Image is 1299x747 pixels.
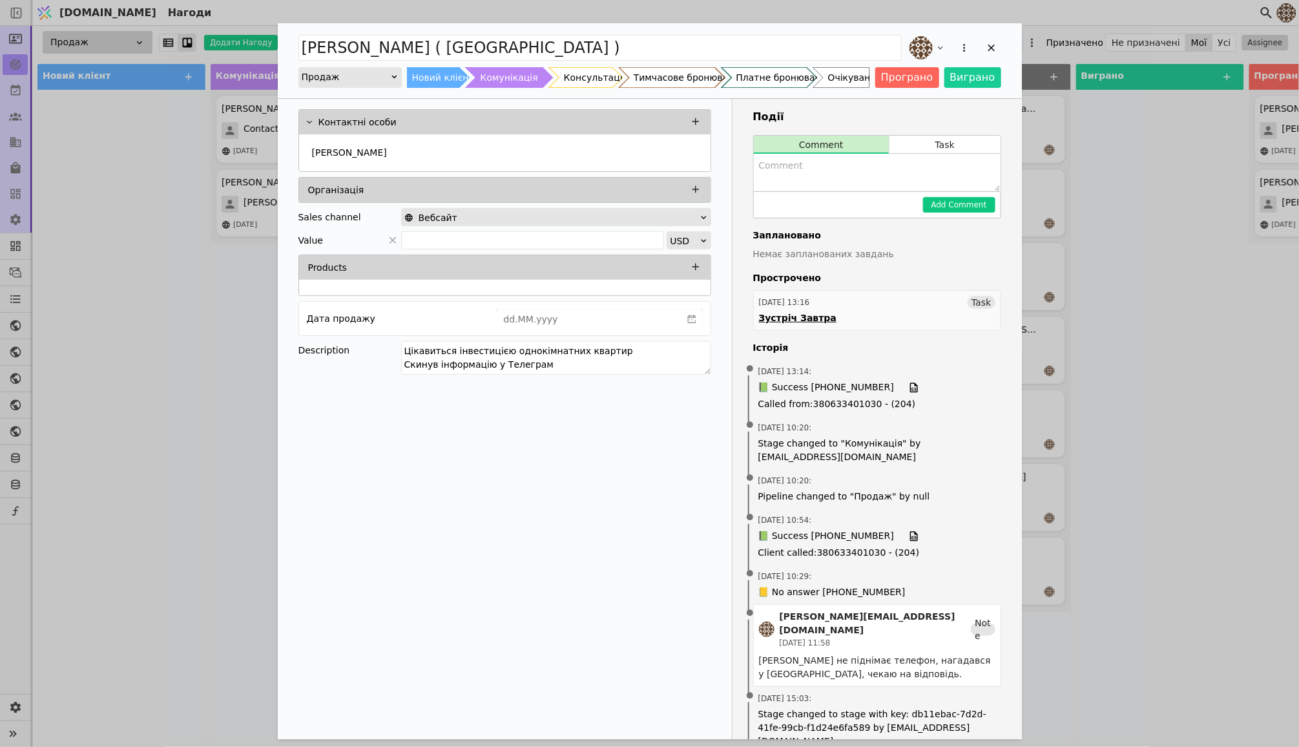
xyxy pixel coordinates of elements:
[404,213,413,222] img: online-store.svg
[758,529,894,543] span: 📗 Success [PHONE_NUMBER]
[670,232,699,250] div: USD
[736,67,833,88] div: Платне бронювання
[972,296,991,309] span: Task
[743,558,756,591] span: •
[497,310,681,328] input: dd.MM.yyyy
[753,109,1001,125] h3: Події
[758,437,996,464] span: Stage changed to "Комунікація" by [EMAIL_ADDRESS][DOMAIN_NAME]
[753,229,1001,242] h4: Заплановано
[975,616,991,642] span: Note
[754,136,889,154] button: Comment
[298,208,361,226] div: Sales channel
[743,353,756,386] span: •
[944,67,1001,88] button: Виграно
[743,462,756,495] span: •
[743,597,756,630] span: •
[743,680,756,713] span: •
[758,514,812,526] span: [DATE] 10:54 :
[753,247,1001,261] p: Немає запланованих завдань
[758,546,996,560] span: Client called : 380633401030 - (204)
[302,68,390,86] div: Продаж
[318,116,397,129] p: Контактні особи
[743,409,756,442] span: •
[743,501,756,534] span: •
[307,310,375,328] div: Дата продажу
[758,585,906,599] span: 📒 No answer [PHONE_NUMBER]
[758,381,894,395] span: 📗 Success [PHONE_NUMBER]
[308,184,364,197] p: Організація
[298,341,401,359] div: Description
[687,315,696,324] svg: calender simple
[401,341,711,375] textarea: Цікавиться інвестицією однокімнатних квартир Скинув інформацію у Телеграм
[758,571,812,582] span: [DATE] 10:29 :
[758,397,996,411] span: Called from : 380633401030 - (204)
[759,311,837,325] div: Зустріч Завтра
[753,341,1001,355] h4: Історія
[828,67,882,88] div: Очікування
[758,490,996,503] span: Pipeline changed to "Продаж" by null
[412,67,474,88] div: Новий клієнт
[780,610,972,637] div: [PERSON_NAME][EMAIL_ADDRESS][DOMAIN_NAME]
[278,23,1022,739] div: Add Opportunity
[780,637,972,649] div: [DATE] 11:58
[759,297,810,308] div: [DATE] 13:16
[480,67,537,88] div: Комунікація
[634,67,745,88] div: Тимчасове бронювання
[759,654,995,681] div: [PERSON_NAME] не піднімає телефон, нагадався у [GEOGRAPHIC_DATA], чекаю на відповідь.
[889,136,1000,154] button: Task
[758,366,812,377] span: [DATE] 13:14 :
[759,622,774,637] img: an
[875,67,939,88] button: Програно
[758,693,812,704] span: [DATE] 15:03 :
[909,36,933,59] img: an
[758,475,812,487] span: [DATE] 10:20 :
[312,146,387,160] p: [PERSON_NAME]
[923,197,995,213] button: Add Comment
[564,67,628,88] div: Консультація
[758,422,812,434] span: [DATE] 10:20 :
[308,261,347,275] p: Products
[753,271,1001,285] h4: Прострочено
[298,231,323,249] span: Value
[419,209,457,227] span: Вебсайт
